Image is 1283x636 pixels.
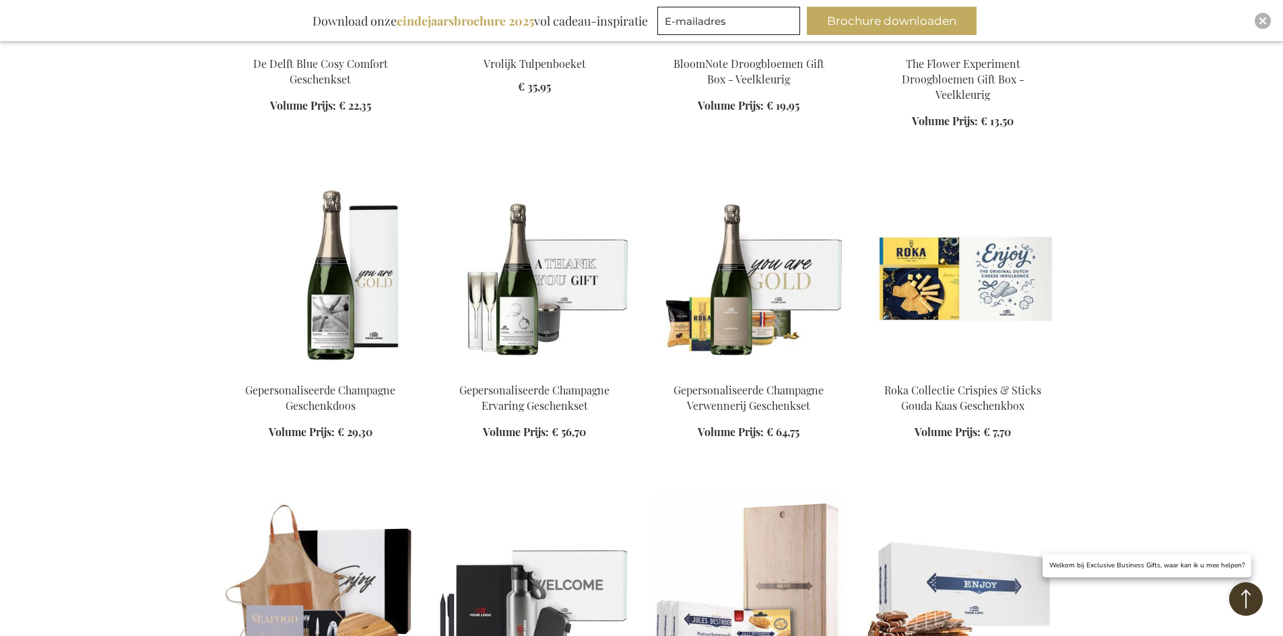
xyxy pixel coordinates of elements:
a: BloomNote Gift Box - Multicolor [653,40,845,52]
div: Download onze vol cadeau-inspiratie [306,7,654,35]
img: Gepersonaliseerde Champagne Ervaring Geschenkset [438,183,631,372]
b: eindejaarsbrochure 2025 [397,13,534,29]
a: The Flower Experiment Droogbloemen Gift Box - Veelkleurig [902,57,1024,102]
span: € 13,50 [981,114,1014,128]
a: Vrolijk Tulpenboeket [484,57,586,71]
a: The Flower Experiment Gift Box - Multi [867,40,1059,52]
img: Gepersonaliseerde Champagne Geschenkdoos [224,183,417,372]
span: € 35,95 [518,79,551,94]
img: Close [1259,17,1267,25]
a: Gepersonaliseerde Champagne Ervaring Geschenkset [438,366,631,379]
span: Volume Prijs: [912,114,978,128]
form: marketing offers and promotions [657,7,804,39]
span: Volume Prijs: [698,98,764,112]
a: BloomNote Droogbloemen Gift Box - Veelkleurig [673,57,824,86]
button: Brochure downloaden [807,7,977,35]
div: Close [1255,13,1271,29]
img: Gepersonaliseerde Champagne Verwennerij Geschenkset [653,183,845,372]
a: Volume Prijs: € 22,35 [270,98,371,114]
a: Volume Prijs: € 13,50 [912,114,1014,129]
span: € 22,35 [339,98,371,112]
a: Gepersonaliseerde Champagne Ervaring Geschenkset [459,383,610,413]
a: De Delft Blue Cosy Comfort Geschenkset [253,57,388,86]
a: Volume Prijs: € 64,75 [698,425,799,440]
span: € 7,70 [983,425,1011,439]
a: Roka Collectie Crispies & Sticks Gouda Kaas Geschenkbox [884,383,1041,413]
a: Cheerful Tulip Flower Bouquet [438,40,631,52]
span: Volume Prijs: [915,425,981,439]
a: Volume Prijs: € 19,95 [698,98,799,114]
span: € 19,95 [766,98,799,112]
a: Roka Collection Crispies & Sticks Gouda Cheese Gift Box [867,366,1059,379]
a: Delft's Cosy Comfort Gift Set [224,40,417,52]
span: € 64,75 [766,425,799,439]
a: Volume Prijs: € 7,70 [915,425,1011,440]
span: Volume Prijs: [698,425,764,439]
img: Roka Collection Crispies & Sticks Gouda Cheese Gift Box [867,183,1059,372]
a: Volume Prijs: € 56,70 [483,425,586,440]
span: € 56,70 [552,425,586,439]
a: Gepersonaliseerde Champagne Verwennerij Geschenkset [673,383,824,413]
a: Gepersonaliseerde Champagne Verwennerij Geschenkset [653,366,845,379]
span: Volume Prijs: [270,98,336,112]
input: E-mailadres [657,7,800,35]
span: Volume Prijs: [483,425,549,439]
